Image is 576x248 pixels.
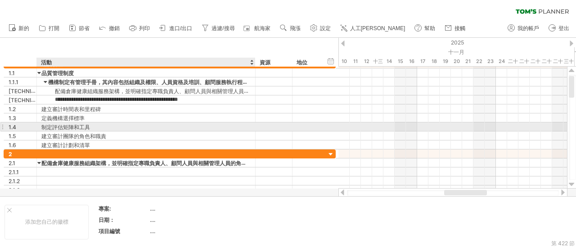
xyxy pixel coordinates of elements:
[473,57,485,66] div: 2025年11月22日星期六
[412,23,438,34] a: 幫助
[398,58,403,64] font: 15
[361,57,372,66] div: 2025年11月12日星期三
[9,178,20,185] font: 2.1.2
[364,58,369,64] font: 12
[297,59,307,66] font: 地位
[41,133,106,140] font: 建立審計團隊的角色和職責
[395,57,406,66] div: 2025年11月15日星期六
[9,115,16,122] font: 1.3
[308,23,333,34] a: 設定
[546,23,572,34] a: 登出
[487,58,494,64] font: 23
[530,57,541,66] div: 2025年11月27日，星期四
[451,39,464,46] font: 2025
[9,124,16,131] font: 1.4
[406,57,417,66] div: 2025年11月16日星期日
[383,57,395,66] div: 2025年11月14日星期五
[508,58,518,74] font: 二十五
[454,25,465,32] font: 接觸
[9,106,16,113] font: 1.2
[320,25,331,32] font: 設定
[387,58,392,64] font: 14
[373,58,383,64] font: 十三
[443,58,448,64] font: 19
[476,58,482,64] font: 22
[79,25,90,32] font: 節省
[507,57,518,66] div: 2025年11月25日星期二
[260,59,270,66] font: 資源
[49,25,59,32] font: 打開
[254,25,270,32] font: 航海家
[485,57,496,66] div: 2025年11月23日星期日
[531,58,540,74] font: 二十七
[242,23,273,34] a: 航海家
[41,106,101,113] font: 建立審計時間表和里程碑
[99,216,115,223] font: 日期：
[424,25,435,32] font: 幫助
[518,57,530,66] div: 2025年11月26日星期三
[41,159,274,167] font: 配備倉庫健康服務組織架構，並明確指定專職負責人、顧問人員與相關管理人員的角色及責任權。
[558,25,569,32] font: 登出
[41,124,90,131] font: 制定評估矩陣和工具
[432,58,437,64] font: 18
[517,25,539,32] font: 我的帳戶
[150,205,155,212] font: ....
[451,57,462,66] div: 2025年11月20日，星期四
[417,57,428,66] div: 2025年11月17日星期一
[9,142,16,149] font: 1.6
[542,58,552,74] font: 二十八
[448,49,464,55] font: 十一月
[342,58,347,64] font: 10
[372,57,383,66] div: 2025年11月13日，星期四
[465,58,471,64] font: 21
[290,25,301,32] font: 飛漲
[428,57,440,66] div: 2025年11月18日星期二
[9,96,52,104] font: [TECHNICAL_ID]
[25,218,68,225] font: 添加您自己的徽標
[48,78,491,86] font: 機構制定有管理手冊，其內容包括組織及權限、人員資格及培訓、顧問服務執行程序、文件及記錄管理、顧問服務之管理及審查、顧問服務年度業務報告等事項，並定期檢討，據以執行。
[442,23,468,34] a: 接觸
[350,25,405,32] font: 人工[PERSON_NAME]
[9,169,19,176] font: 2.1.1
[9,79,18,86] font: 1.1.1
[541,57,552,66] div: 2025年11月28日，星期五
[99,228,120,234] font: 項目編號
[553,58,563,74] font: 二十九
[127,23,153,34] a: 列印
[499,58,505,64] font: 24
[353,58,358,64] font: 11
[519,58,529,74] font: 二十六
[199,23,237,34] a: 過濾/搜尋
[150,216,155,223] font: ....
[9,160,15,167] font: 2.1
[496,57,507,66] div: 2025年11月24日星期一
[9,187,20,194] font: 2.1.3
[41,59,52,66] font: 活動
[41,115,85,122] font: 定義機構選擇標準
[6,23,32,34] a: 新的
[350,57,361,66] div: 2025年11月11日星期二
[505,23,542,34] a: 我的帳戶
[41,142,90,149] font: 建立審計計劃和清單
[552,57,563,66] div: 2025年11月29日星期六
[420,58,425,64] font: 17
[150,228,155,234] font: ....
[564,58,574,64] font: 三十
[462,57,473,66] div: 2025年11月21日，星期五
[211,25,234,32] font: 過濾/搜尋
[409,58,414,64] font: 16
[563,57,575,66] div: 2025年11月30日星期日
[9,70,15,77] font: 1.1
[338,23,408,34] a: 人工[PERSON_NAME]
[440,57,451,66] div: 2025年11月19日星期三
[97,23,122,34] a: 撤銷
[454,58,460,64] font: 20
[157,23,195,34] a: 進口/出口
[36,23,62,34] a: 打開
[9,151,12,158] font: 2
[109,25,120,32] font: 撤銷
[139,25,150,32] font: 列印
[67,23,92,34] a: 節省
[169,25,192,32] font: 進口/出口
[99,205,111,212] font: 專案:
